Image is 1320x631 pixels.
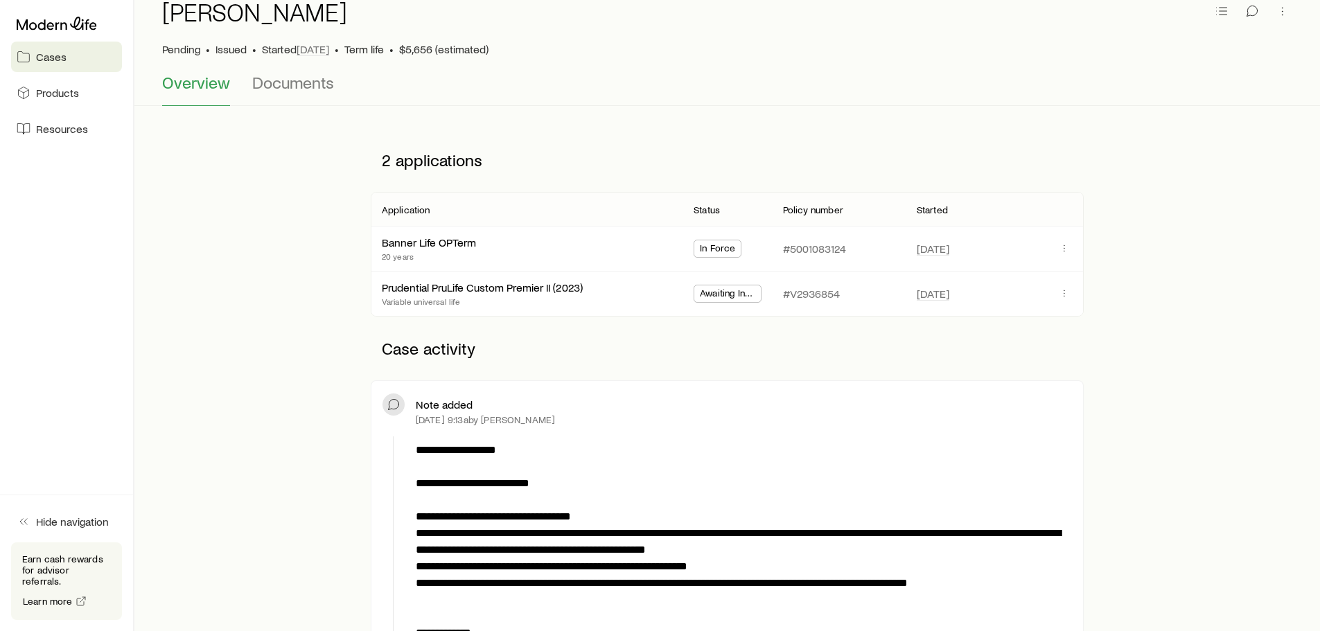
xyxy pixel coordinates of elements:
[700,242,735,257] span: In Force
[23,596,73,606] span: Learn more
[262,42,329,56] p: Started
[382,235,476,249] a: Banner Life OPTerm
[399,42,489,56] span: $5,656 (estimated)
[694,204,720,215] p: Status
[416,414,555,425] p: [DATE] 9:13a by [PERSON_NAME]
[783,242,846,256] p: #5001083124
[917,242,949,256] span: [DATE]
[297,42,329,56] span: [DATE]
[371,139,1084,181] p: 2 applications
[344,42,384,56] span: Term life
[382,251,476,262] p: 20 years
[11,114,122,144] a: Resources
[382,281,583,295] div: Prudential PruLife Custom Premier II (2023)
[783,204,843,215] p: Policy number
[917,287,949,301] span: [DATE]
[215,42,247,56] span: Issued
[382,235,476,250] div: Banner Life OPTerm
[162,73,230,92] span: Overview
[206,42,210,56] span: •
[252,42,256,56] span: •
[416,398,473,411] p: Note added
[36,86,79,100] span: Products
[335,42,339,56] span: •
[382,296,583,307] p: Variable universal life
[22,553,111,587] p: Earn cash rewards for advisor referrals.
[917,204,948,215] p: Started
[783,287,840,301] p: #V2936854
[162,42,200,56] p: Pending
[389,42,394,56] span: •
[11,542,122,620] div: Earn cash rewards for advisor referrals.Learn more
[36,515,109,528] span: Hide navigation
[382,204,430,215] p: Application
[252,73,334,92] span: Documents
[36,50,67,64] span: Cases
[382,281,583,294] a: Prudential PruLife Custom Premier II (2023)
[162,73,1292,106] div: Case details tabs
[700,287,755,302] span: Awaiting In Force
[11,42,122,72] a: Cases
[11,506,122,537] button: Hide navigation
[371,328,1084,369] p: Case activity
[36,122,88,136] span: Resources
[11,78,122,108] a: Products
